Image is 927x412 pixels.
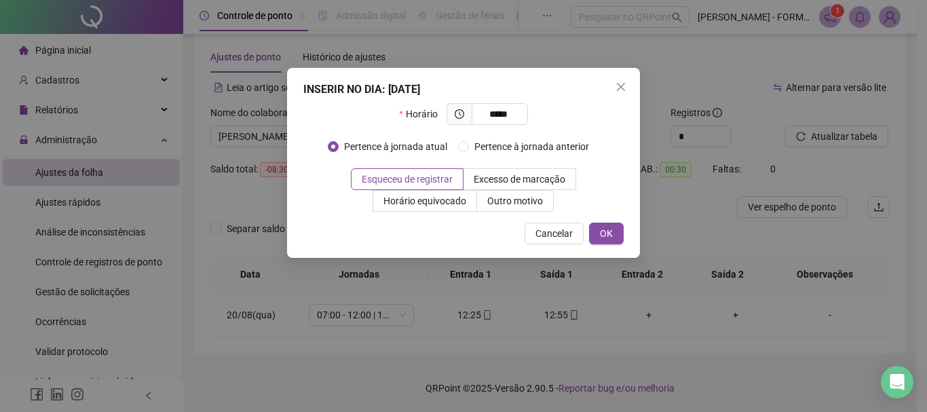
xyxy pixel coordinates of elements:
[339,139,453,154] span: Pertence à jornada atual
[455,109,464,119] span: clock-circle
[535,226,573,241] span: Cancelar
[881,366,913,398] div: Open Intercom Messenger
[589,223,624,244] button: OK
[469,139,594,154] span: Pertence à jornada anterior
[362,174,453,185] span: Esqueceu de registrar
[610,76,632,98] button: Close
[487,195,543,206] span: Outro motivo
[303,81,624,98] div: INSERIR NO DIA : [DATE]
[600,226,613,241] span: OK
[616,81,626,92] span: close
[474,174,565,185] span: Excesso de marcação
[525,223,584,244] button: Cancelar
[383,195,466,206] span: Horário equivocado
[399,103,446,125] label: Horário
